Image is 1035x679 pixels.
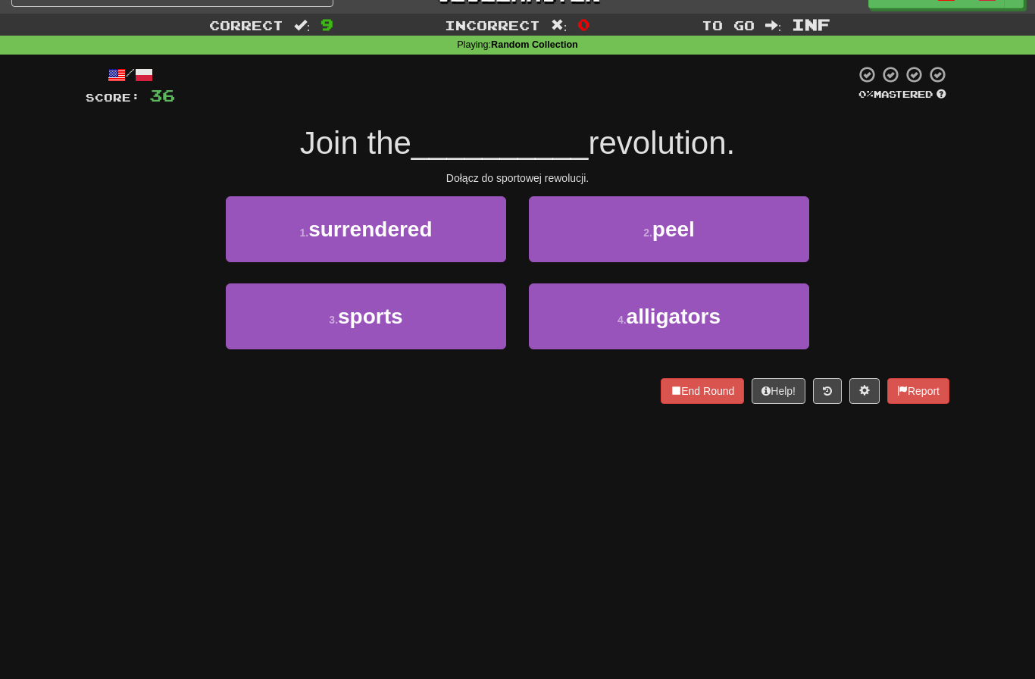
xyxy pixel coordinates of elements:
span: revolution. [588,125,735,161]
span: To go [702,17,755,33]
strong: Random Collection [491,39,578,50]
span: 36 [149,86,175,105]
button: Round history (alt+y) [813,378,842,404]
small: 1 . [299,227,308,239]
span: 0 [577,15,590,33]
span: Join the [300,125,411,161]
span: surrendered [308,217,432,241]
small: 3 . [329,314,338,326]
button: 4.alligators [529,283,809,349]
span: : [551,19,568,32]
span: Correct [209,17,283,33]
span: peel [652,217,695,241]
span: Incorrect [445,17,540,33]
button: 3.sports [226,283,506,349]
span: 9 [321,15,333,33]
button: Help! [752,378,805,404]
span: Inf [792,15,830,33]
span: __________ [411,125,589,161]
button: Report [887,378,949,404]
div: Mastered [855,88,949,102]
span: : [765,19,782,32]
div: / [86,65,175,84]
small: 4 . [618,314,627,326]
span: 0 % [858,88,874,100]
span: Score: [86,91,140,104]
button: 1.surrendered [226,196,506,262]
button: 2.peel [529,196,809,262]
small: 2 . [643,227,652,239]
span: alligators [627,305,721,328]
span: : [294,19,311,32]
button: End Round [661,378,744,404]
div: Dołącz do sportowej rewolucji. [86,171,949,186]
span: sports [338,305,403,328]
